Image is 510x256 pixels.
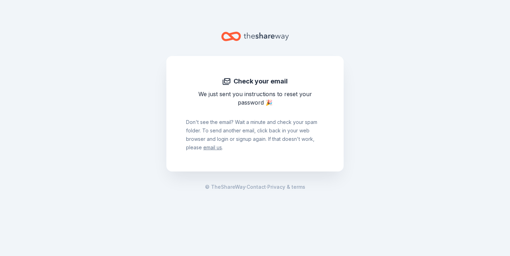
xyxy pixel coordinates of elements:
[203,144,222,150] a: email us
[205,183,305,191] span: · ·
[267,183,305,191] a: Privacy & terms
[186,90,324,107] div: We just sent you instructions to reset your password 🎉
[247,183,266,191] a: Contact
[186,107,324,152] div: Don ' t see the email? Wait a minute and check your spam folder. To send another email, click bac...
[221,28,289,45] a: Home
[205,184,245,190] span: © TheShareWay
[186,76,324,87] div: Check your email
